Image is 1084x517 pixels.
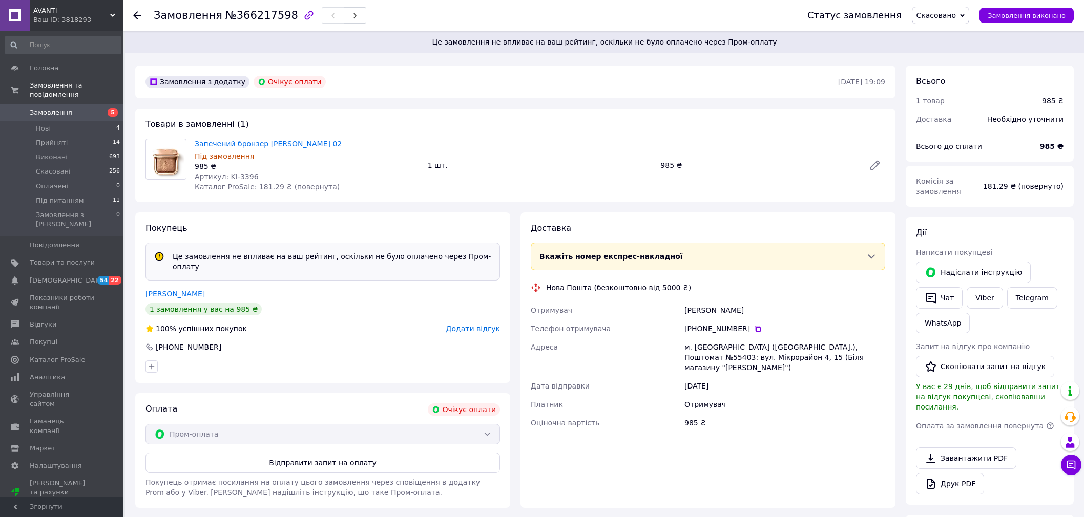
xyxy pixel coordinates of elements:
[916,313,970,333] a: WhatsApp
[5,36,121,54] input: Пошук
[916,228,927,238] span: Дії
[137,37,1072,47] span: Це замовлення не впливає на ваш рейтинг, оскільки не було оплачено через Пром-оплату
[30,293,95,312] span: Показники роботи компанії
[145,76,249,88] div: Замовлення з додатку
[916,97,945,105] span: 1 товар
[33,15,123,25] div: Ваш ID: 3818293
[30,337,57,347] span: Покупці
[682,338,887,377] div: м. [GEOGRAPHIC_DATA] ([GEOGRAPHIC_DATA].), Поштомат №55403: вул. Мікрорайон 4, 15 (Біля магазину ...
[30,258,95,267] span: Товари та послуги
[916,473,984,494] a: Друк PDF
[146,139,186,179] img: Запечений бронзер Silky Glow 02
[156,325,176,333] span: 100%
[916,262,1031,283] button: Надіслати інструкцію
[916,287,963,309] button: Чат
[531,325,611,333] span: Телефон отримувача
[30,241,79,250] span: Повідомлення
[531,419,599,427] span: Оціночна вартість
[916,447,1016,469] a: Завантажити PDF
[108,108,118,117] span: 5
[36,210,116,229] span: Замовлення з [PERSON_NAME]
[544,283,694,293] div: Нова Пошта (безкоштовно від 5000 ₴)
[531,382,590,390] span: Дата відправки
[36,182,68,191] span: Оплачені
[30,63,58,73] span: Головна
[916,115,951,123] span: Доставка
[916,248,992,256] span: Написати покупцеві
[36,124,51,133] span: Нові
[116,124,120,133] span: 4
[30,276,106,285] span: [DEMOGRAPHIC_DATA]
[916,356,1054,377] button: Скопіювати запит на відгук
[531,343,558,351] span: Адреса
[133,10,141,20] div: Повернутися назад
[916,422,1044,430] span: Оплата за замовлення повернута
[865,155,885,176] a: Редагувати
[988,12,1066,19] span: Замовлення виконано
[531,223,571,233] span: Доставка
[531,400,563,408] span: Платник
[36,196,84,205] span: Під питанням
[30,355,85,364] span: Каталог ProSale
[254,76,326,88] div: Очікує оплати
[225,9,298,21] span: №366217598
[424,158,657,173] div: 1 шт.
[30,81,123,99] span: Замовлення та повідомлення
[145,223,187,233] span: Покупець
[916,76,945,86] span: Всього
[30,373,65,382] span: Аналітика
[145,324,247,334] div: успішних покупок
[539,252,683,261] span: Вкажіть номер експрес-накладної
[916,177,961,196] span: Комісія за замовлення
[97,276,109,285] span: 54
[446,325,500,333] span: Додати відгук
[983,182,1064,190] span: 181.29 ₴ (повернуто)
[979,8,1074,23] button: Замовлення виконано
[428,403,500,416] div: Очікує оплати
[838,78,885,86] time: [DATE] 19:09
[916,342,1030,351] span: Запит на відгук про компанію
[113,138,120,147] span: 14
[967,287,1003,309] a: Viber
[682,395,887,414] div: Отримувач
[36,167,71,176] span: Скасовані
[195,161,420,171] div: 985 ₴
[30,444,56,453] span: Маркет
[109,167,120,176] span: 256
[682,377,887,395] div: [DATE]
[1040,142,1064,150] b: 985 ₴
[30,461,82,470] span: Налаштування
[656,158,861,173] div: 985 ₴
[981,108,1070,131] div: Необхідно уточнити
[33,6,110,15] span: AVANTI
[155,342,222,352] div: [PHONE_NUMBER]
[113,196,120,205] span: 11
[109,153,120,162] span: 693
[1007,287,1057,309] a: Telegram
[30,108,72,117] span: Замовлення
[30,479,95,507] span: [PERSON_NAME] та рахунки
[30,320,56,329] span: Відгуки
[916,142,982,150] span: Всього до сплати
[195,140,342,148] a: Запечений бронзер [PERSON_NAME] 02
[682,301,887,319] div: [PERSON_NAME]
[684,324,885,334] div: [PHONE_NUMBER]
[195,173,259,181] span: Артикул: KI-3396
[145,404,177,414] span: Оплата
[36,153,68,162] span: Виконані
[195,183,340,191] span: Каталог ProSale: 181.29 ₴ (повернута)
[154,9,222,21] span: Замовлення
[30,417,95,435] span: Гаманець компанії
[195,152,254,160] span: Під замовлення
[145,119,249,129] span: Товари в замовленні (1)
[531,306,572,314] span: Отримувач
[807,10,902,20] div: Статус замовлення
[145,478,480,497] span: Покупець отримає посилання на оплату цього замовлення через сповіщення в додатку Prom або у Viber...
[109,276,121,285] span: 22
[116,182,120,191] span: 0
[916,11,956,19] span: Скасовано
[145,290,205,298] a: [PERSON_NAME]
[145,303,262,315] div: 1 замовлення у вас на 985 ₴
[1061,455,1081,475] button: Чат з покупцем
[169,251,495,272] div: Це замовлення не впливає на ваш рейтинг, оскільки не було оплачено через Пром-оплату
